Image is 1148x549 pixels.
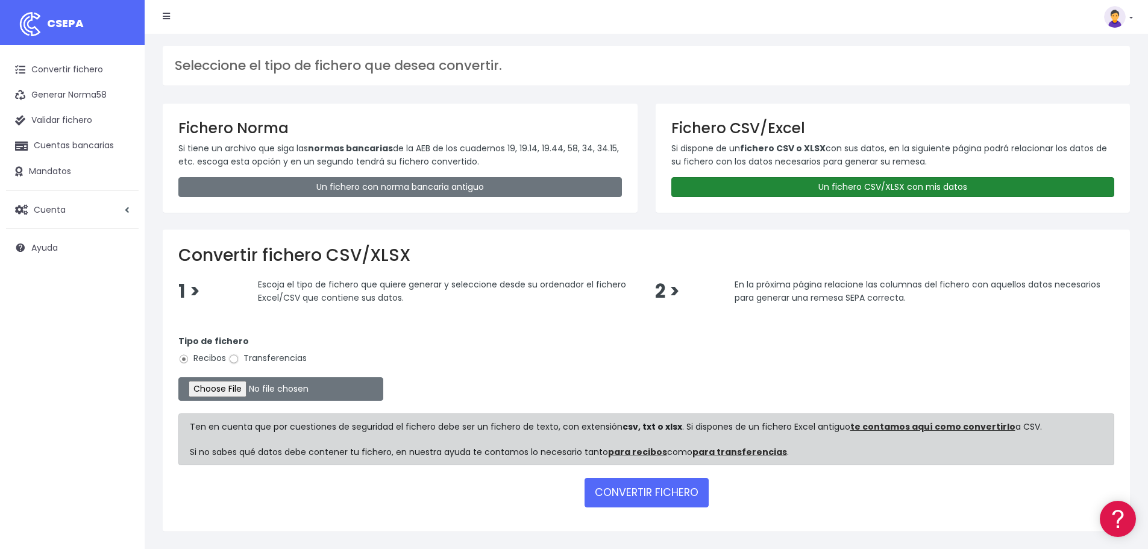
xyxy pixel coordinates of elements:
h3: Fichero Norma [178,119,622,137]
img: logo [15,9,45,39]
label: Transferencias [228,352,307,365]
span: 2 > [655,278,680,304]
a: Generar Norma58 [6,83,139,108]
a: Cuenta [6,197,139,222]
h3: Fichero CSV/Excel [671,119,1115,137]
strong: csv, txt o xlsx [623,421,682,433]
a: Validar fichero [6,108,139,133]
a: Convertir fichero [6,57,139,83]
button: CONVERTIR FICHERO [585,478,709,507]
p: Si tiene un archivo que siga las de la AEB de los cuadernos 19, 19.14, 19.44, 58, 34, 34.15, etc.... [178,142,622,169]
span: Escoja el tipo de fichero que quiere generar y seleccione desde su ordenador el fichero Excel/CSV... [258,278,626,304]
span: Ayuda [31,242,58,254]
img: profile [1104,6,1126,28]
h2: Convertir fichero CSV/XLSX [178,245,1114,266]
strong: Tipo de fichero [178,335,249,347]
a: para recibos [608,446,667,458]
a: Un fichero CSV/XLSX con mis datos [671,177,1115,197]
div: Ten en cuenta que por cuestiones de seguridad el fichero debe ser un fichero de texto, con extens... [178,413,1114,465]
a: Cuentas bancarias [6,133,139,158]
span: CSEPA [47,16,84,31]
p: Si dispone de un con sus datos, en la siguiente página podrá relacionar los datos de su fichero c... [671,142,1115,169]
a: Un fichero con norma bancaria antiguo [178,177,622,197]
span: 1 > [178,278,200,304]
a: Mandatos [6,159,139,184]
h3: Seleccione el tipo de fichero que desea convertir. [175,58,1118,74]
a: para transferencias [692,446,787,458]
a: te contamos aquí como convertirlo [850,421,1015,433]
span: Cuenta [34,203,66,215]
span: En la próxima página relacione las columnas del fichero con aquellos datos necesarios para genera... [735,278,1100,304]
label: Recibos [178,352,226,365]
strong: fichero CSV o XLSX [740,142,826,154]
strong: normas bancarias [308,142,393,154]
a: Ayuda [6,235,139,260]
